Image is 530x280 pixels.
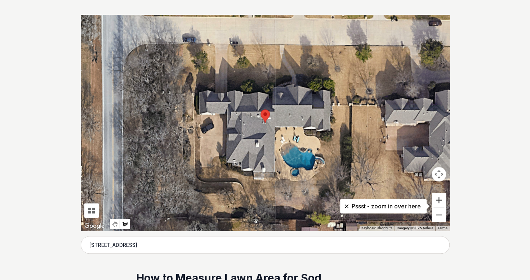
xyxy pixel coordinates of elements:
[432,167,446,181] button: Map camera controls
[110,219,120,229] button: Stop drawing
[83,221,106,231] a: Open this area in Google Maps (opens a new window)
[81,236,450,254] input: Enter your address to get started
[120,219,130,229] button: Draw a shape
[397,226,433,230] span: Imagery ©2025 Airbus
[361,226,392,231] button: Keyboard shortcuts
[432,208,446,222] button: Zoom out
[432,193,446,207] button: Zoom in
[84,203,99,218] button: Tilt map
[437,226,447,230] a: Terms (opens in new tab)
[346,202,421,211] p: Pssst - zoom in over here
[83,221,106,231] img: Google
